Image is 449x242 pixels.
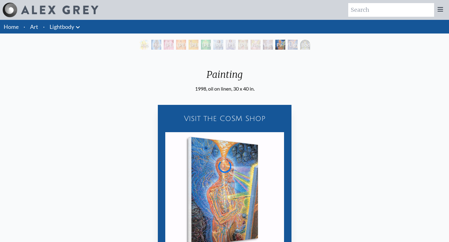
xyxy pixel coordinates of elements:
[41,20,47,34] li: ·
[195,85,255,92] div: 1998, oil on linen, 30 x 40 in.
[238,40,248,50] div: [PERSON_NAME] 7
[139,40,149,50] div: Alexza
[30,22,38,31] a: Art
[4,23,19,30] a: Home
[288,40,298,50] div: Lightworker
[213,40,223,50] div: [PERSON_NAME] 5
[164,40,174,50] div: [PERSON_NAME] 1
[226,40,236,50] div: [PERSON_NAME] 6
[348,3,434,17] input: Search
[50,22,74,31] a: Lightbody
[263,40,273,50] div: Lightweaver
[151,40,161,50] div: Human Energy Field
[176,40,186,50] div: [PERSON_NAME] 2
[300,40,310,50] div: Body/Mind as a Vibratory Field of Energy
[251,40,260,50] div: Newborn
[275,40,285,50] div: Painting
[162,109,288,128] a: Visit the CoSM Shop
[201,40,211,50] div: [PERSON_NAME] 4
[195,69,255,85] div: Painting
[189,40,198,50] div: [PERSON_NAME] 3
[21,20,28,34] li: ·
